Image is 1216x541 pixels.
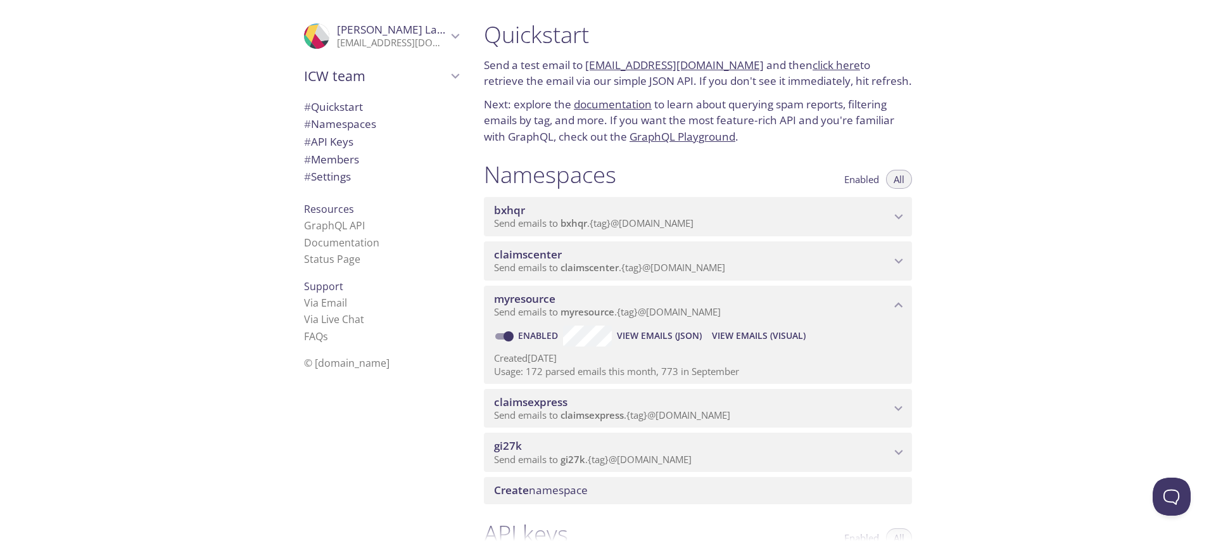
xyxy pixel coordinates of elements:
[494,483,588,497] span: namespace
[304,279,343,293] span: Support
[304,117,376,131] span: Namespaces
[294,60,469,92] div: ICW team
[484,197,912,236] div: bxhqr namespace
[886,170,912,189] button: All
[304,152,311,167] span: #
[304,134,311,149] span: #
[484,477,912,504] div: Create namespace
[494,365,902,378] p: Usage: 172 parsed emails this month, 773 in September
[484,286,912,325] div: myresource namespace
[304,67,447,85] span: ICW team
[560,453,585,466] span: gi27k
[304,99,363,114] span: Quickstart
[294,115,469,133] div: Namespaces
[494,247,562,262] span: claimscenter
[630,129,735,144] a: GraphQL Playground
[494,409,730,421] span: Send emails to . {tag} @[DOMAIN_NAME]
[304,236,379,250] a: Documentation
[304,117,311,131] span: #
[304,219,365,232] a: GraphQL API
[323,329,328,343] span: s
[494,291,555,306] span: myresource
[304,296,347,310] a: Via Email
[494,261,725,274] span: Send emails to . {tag} @[DOMAIN_NAME]
[294,15,469,57] div: Rajesh Lakhinana
[304,169,311,184] span: #
[813,58,860,72] a: click here
[304,169,351,184] span: Settings
[494,453,692,466] span: Send emails to . {tag} @[DOMAIN_NAME]
[494,352,902,365] p: Created [DATE]
[516,329,563,341] a: Enabled
[304,312,364,326] a: Via Live Chat
[484,389,912,428] div: claimsexpress namespace
[484,160,616,189] h1: Namespaces
[612,326,707,346] button: View Emails (JSON)
[837,170,887,189] button: Enabled
[304,202,354,216] span: Resources
[560,261,619,274] span: claimscenter
[484,20,912,49] h1: Quickstart
[337,37,447,49] p: [EMAIL_ADDRESS][DOMAIN_NAME]
[494,395,567,409] span: claimsexpress
[1153,478,1191,516] iframe: Help Scout Beacon - Open
[304,252,360,266] a: Status Page
[484,433,912,472] div: gi27k namespace
[484,241,912,281] div: claimscenter namespace
[560,305,614,318] span: myresource
[294,151,469,169] div: Members
[304,99,311,114] span: #
[494,217,693,229] span: Send emails to . {tag} @[DOMAIN_NAME]
[617,328,702,343] span: View Emails (JSON)
[294,133,469,151] div: API Keys
[560,409,624,421] span: claimsexpress
[484,96,912,145] p: Next: explore the to learn about querying spam reports, filtering emails by tag, and more. If you...
[484,57,912,89] p: Send a test email to and then to retrieve the email via our simple JSON API. If you don't see it ...
[494,483,529,497] span: Create
[304,152,359,167] span: Members
[707,326,811,346] button: View Emails (Visual)
[337,22,479,37] span: [PERSON_NAME] Lakhinana
[585,58,764,72] a: [EMAIL_ADDRESS][DOMAIN_NAME]
[712,328,806,343] span: View Emails (Visual)
[574,97,652,111] a: documentation
[494,438,522,453] span: gi27k
[494,305,721,318] span: Send emails to . {tag} @[DOMAIN_NAME]
[494,203,525,217] span: bxhqr
[304,329,328,343] a: FAQ
[560,217,587,229] span: bxhqr
[294,98,469,116] div: Quickstart
[304,134,353,149] span: API Keys
[294,168,469,186] div: Team Settings
[304,356,389,370] span: © [DOMAIN_NAME]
